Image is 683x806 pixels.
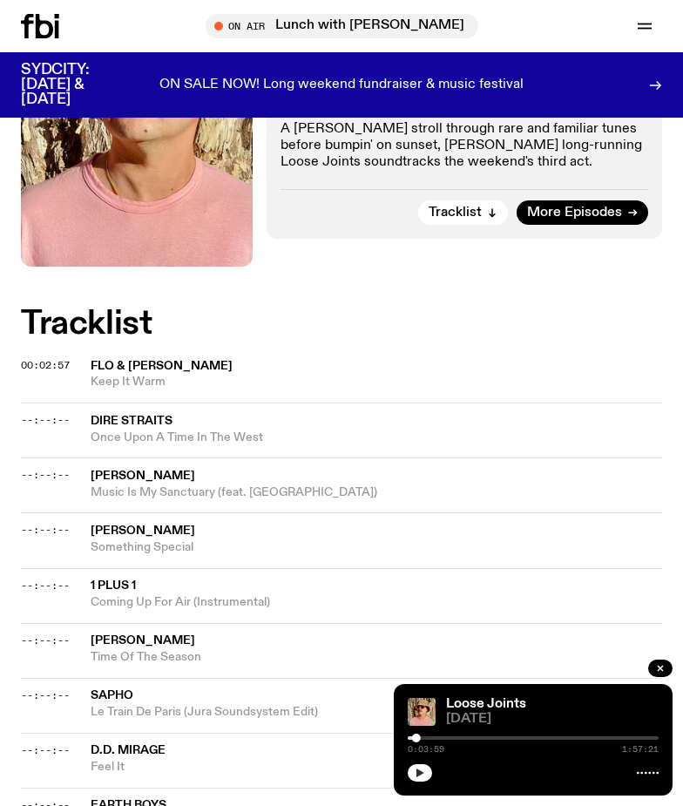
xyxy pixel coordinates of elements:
[622,745,659,754] span: 1:57:21
[21,308,662,340] h2: Tracklist
[408,698,436,726] img: Tyson stands in front of a paperbark tree wearing orange sunglasses, a suede bucket hat and a pin...
[517,200,648,225] a: More Episodes
[21,358,70,372] span: 00:02:57
[21,468,70,482] span: --:--:--
[91,539,662,556] span: Something Special
[91,415,172,427] span: Dire Straits
[91,579,136,592] span: 1 Plus 1
[21,361,70,370] button: 00:02:57
[91,374,662,390] span: Keep It Warm
[91,360,233,372] span: Flo & [PERSON_NAME]
[21,413,70,427] span: --:--:--
[446,697,526,711] a: Loose Joints
[91,525,195,537] span: [PERSON_NAME]
[91,704,662,721] span: Le Train De Paris (Jura Soundsystem Edit)
[446,713,659,726] span: [DATE]
[21,633,70,647] span: --:--:--
[527,207,622,220] span: More Episodes
[21,743,70,757] span: --:--:--
[408,745,444,754] span: 0:03:59
[21,579,70,593] span: --:--:--
[429,207,482,220] span: Tracklist
[91,634,195,647] span: [PERSON_NAME]
[91,594,662,611] span: Coming Up For Air (Instrumental)
[281,121,648,172] p: A [PERSON_NAME] stroll through rare and familiar tunes before bumpin' on sunset, [PERSON_NAME] lo...
[21,523,70,537] span: --:--:--
[21,63,132,107] h3: SYDCITY: [DATE] & [DATE]
[159,78,524,93] p: ON SALE NOW! Long weekend fundraiser & music festival
[91,484,662,501] span: Music Is My Sanctuary (feat. [GEOGRAPHIC_DATA])
[418,200,508,225] button: Tracklist
[91,759,510,776] span: Feel It
[21,688,70,702] span: --:--:--
[91,744,166,756] span: D.D. Mirage
[91,649,662,666] span: Time Of The Season
[91,430,662,446] span: Once Upon A Time In The West
[206,14,478,38] button: On AirLunch with [PERSON_NAME]
[91,470,195,482] span: [PERSON_NAME]
[91,689,133,701] span: Sapho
